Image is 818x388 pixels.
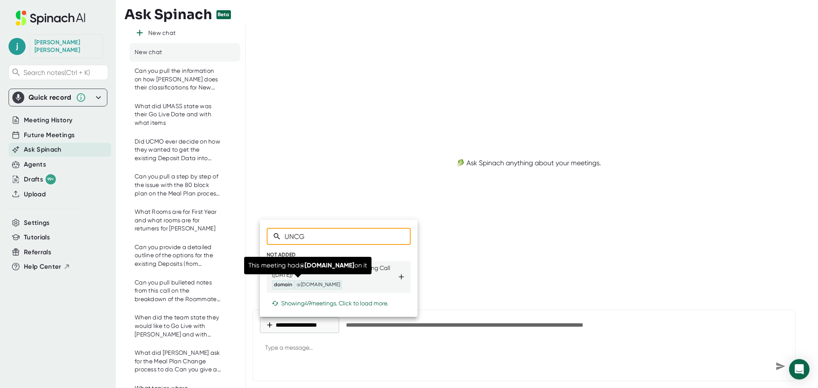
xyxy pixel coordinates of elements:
[295,281,341,289] span: @[DOMAIN_NAME]
[272,300,406,307] div: Showing 49 meetings. Click to load more.
[272,264,397,290] div: UNC Greensboro - StarRez Onboarding Call ([DATE])
[789,359,809,379] div: Open Intercom Messenger
[267,252,411,258] div: NOT ADDED
[267,228,411,245] div: Search meetings
[273,281,294,289] span: domain
[285,228,411,245] input: Search by meeting title, participant, email, or domain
